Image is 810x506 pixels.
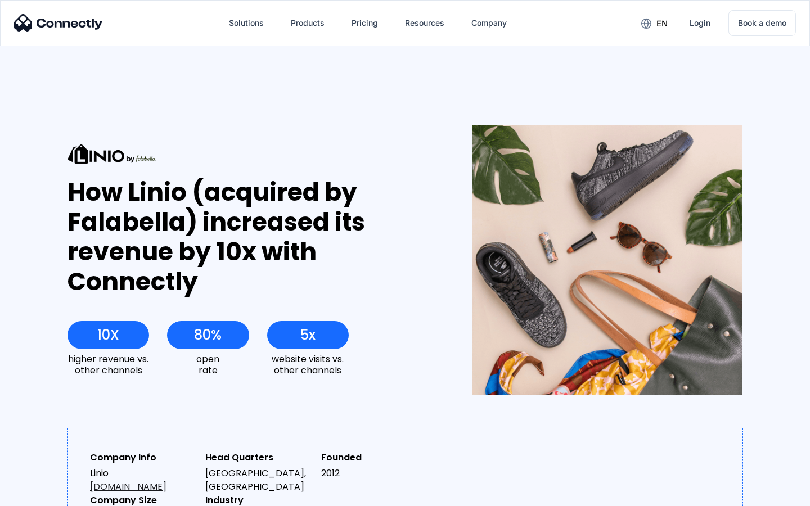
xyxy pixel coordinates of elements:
ul: Language list [22,486,67,502]
div: 5x [300,327,316,343]
a: [DOMAIN_NAME] [90,480,166,493]
aside: Language selected: English [11,486,67,502]
a: Pricing [343,10,387,37]
div: Pricing [352,15,378,31]
div: How Linio (acquired by Falabella) increased its revenue by 10x with Connectly [67,178,431,296]
div: Company Info [90,451,196,464]
img: Connectly Logo [14,14,103,32]
div: 80% [194,327,222,343]
a: Login [681,10,719,37]
div: open rate [167,354,249,375]
div: website visits vs. other channels [267,354,349,375]
div: Head Quarters [205,451,312,464]
div: en [656,16,668,31]
div: Linio [90,467,196,494]
div: Products [291,15,325,31]
div: 10X [97,327,119,343]
div: higher revenue vs. other channels [67,354,149,375]
div: Founded [321,451,427,464]
div: [GEOGRAPHIC_DATA], [GEOGRAPHIC_DATA] [205,467,312,494]
div: Solutions [229,15,264,31]
div: Resources [405,15,444,31]
div: Login [690,15,710,31]
a: Book a demo [728,10,796,36]
div: 2012 [321,467,427,480]
div: Company [471,15,507,31]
